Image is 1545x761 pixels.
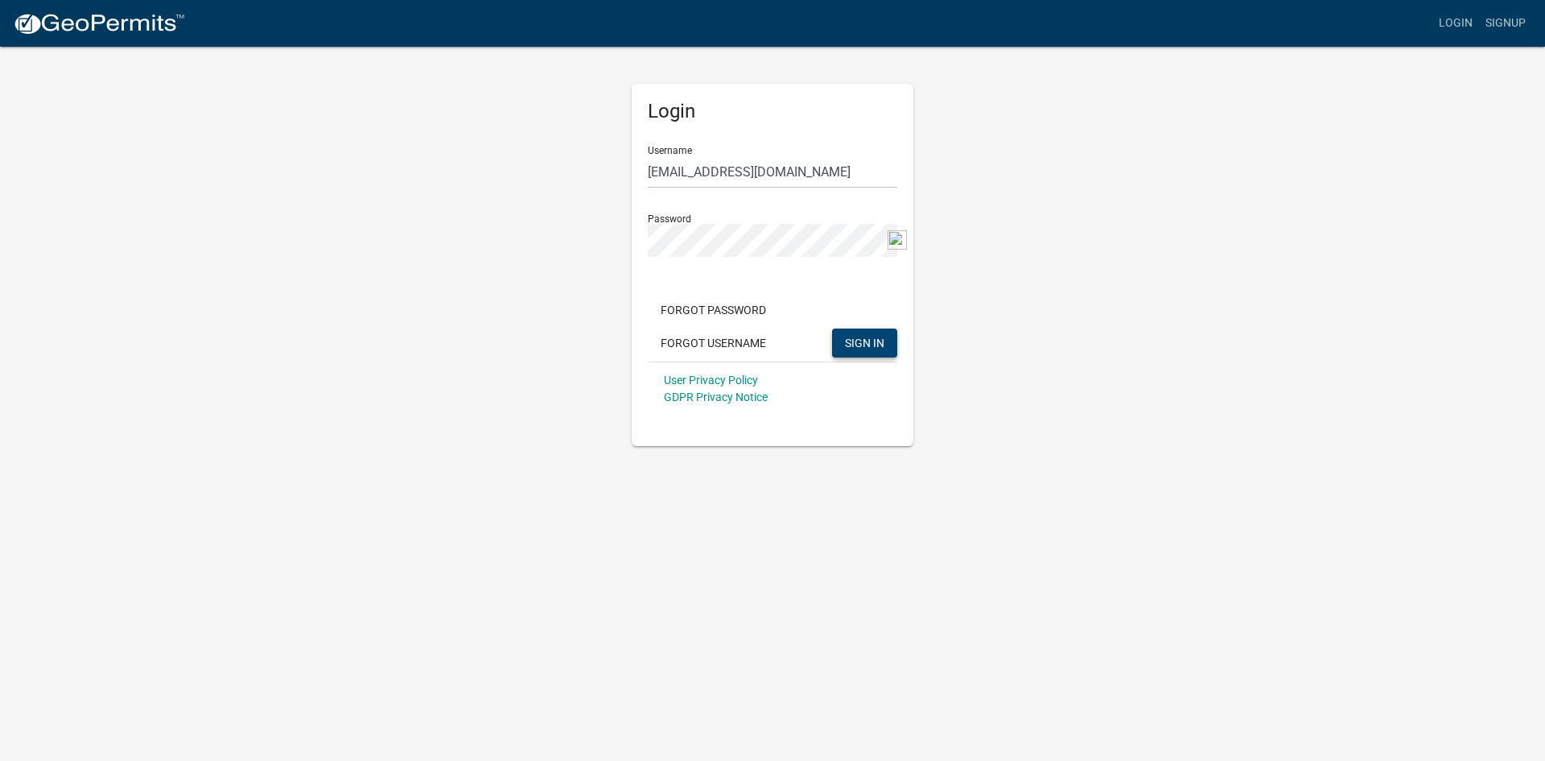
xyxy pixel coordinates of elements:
a: GDPR Privacy Notice [664,391,768,403]
button: Forgot Username [648,329,779,358]
a: User Privacy Policy [664,374,758,387]
button: SIGN IN [832,329,897,358]
img: logo-new.svg [888,230,907,250]
span: SIGN IN [845,336,884,349]
h5: Login [648,100,897,123]
a: Signup [1479,8,1532,39]
a: Login [1432,8,1479,39]
button: Forgot Password [648,296,779,325]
